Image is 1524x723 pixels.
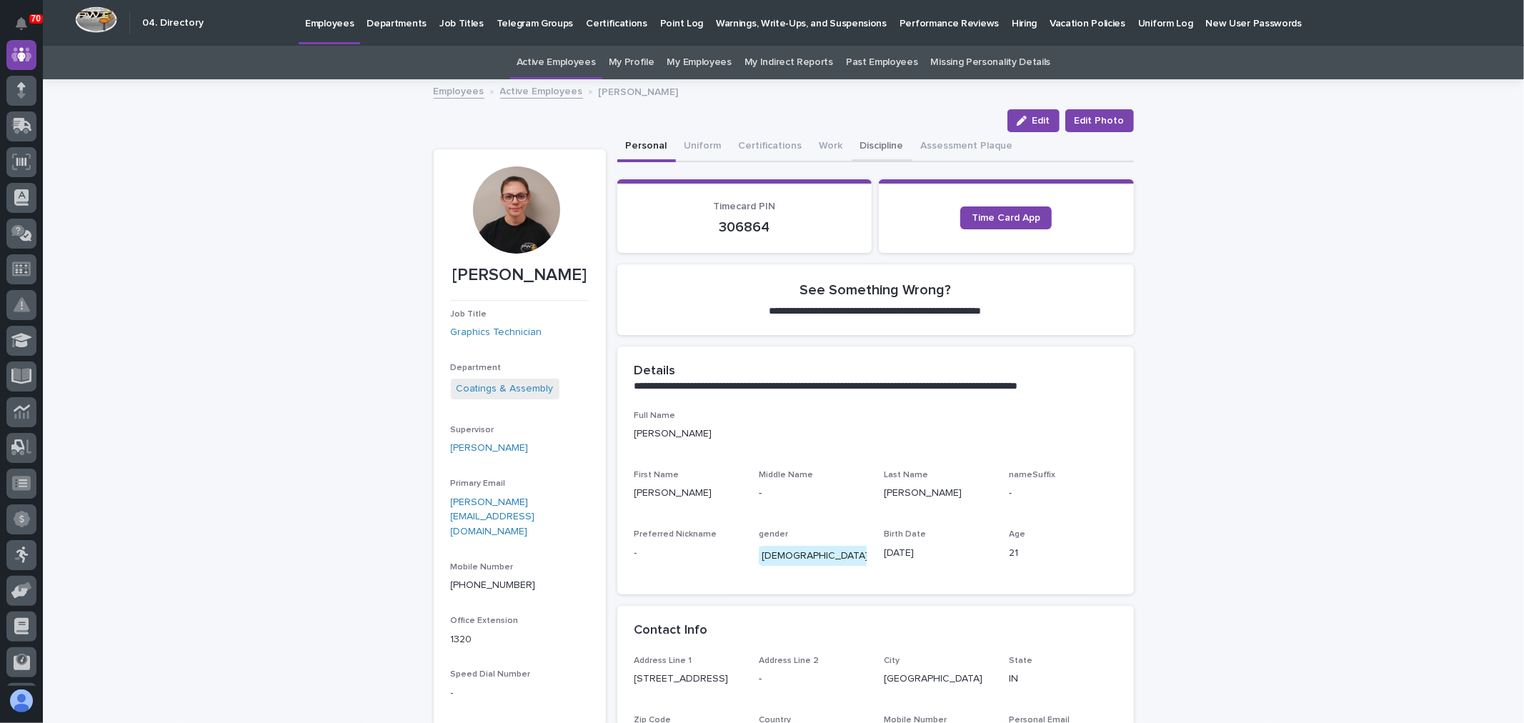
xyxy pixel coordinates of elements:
span: Last Name [884,471,928,479]
p: [GEOGRAPHIC_DATA] [884,672,992,687]
span: Birth Date [884,530,926,539]
p: 1320 [451,632,589,647]
span: Address Line 2 [759,657,819,665]
span: Department [451,364,502,372]
span: Job Title [451,310,487,319]
p: [STREET_ADDRESS] [634,672,742,687]
span: Edit Photo [1075,114,1125,128]
button: Uniform [676,132,730,162]
span: Middle Name [759,471,813,479]
p: [PERSON_NAME] [599,83,679,99]
span: Full Name [634,412,676,420]
span: Primary Email [451,479,506,488]
span: Timecard PIN [713,201,775,211]
p: [PERSON_NAME] [634,427,1117,442]
p: - [759,486,867,501]
span: gender [759,530,788,539]
a: Employees [434,82,484,99]
span: nameSuffix [1009,471,1055,479]
p: [PERSON_NAME] [884,486,992,501]
p: [DATE] [884,546,992,561]
a: [PERSON_NAME][EMAIL_ADDRESS][DOMAIN_NAME] [451,497,535,537]
a: Past Employees [846,46,918,79]
span: Supervisor [451,426,494,434]
p: - [759,672,867,687]
div: [DEMOGRAPHIC_DATA] [759,546,871,567]
p: 21 [1009,546,1117,561]
h2: See Something Wrong? [800,281,951,299]
button: Discipline [852,132,912,162]
a: My Profile [609,46,654,79]
a: Active Employees [517,46,596,79]
span: Office Extension [451,617,519,625]
span: Time Card App [972,213,1040,223]
h2: Contact Info [634,623,708,639]
p: [PERSON_NAME] [451,265,589,286]
h2: Details [634,364,676,379]
span: Speed Dial Number [451,670,531,679]
span: First Name [634,471,679,479]
span: State [1009,657,1032,665]
a: Active Employees [500,82,583,99]
a: Graphics Technician [451,325,542,340]
p: IN [1009,672,1117,687]
span: Age [1009,530,1025,539]
p: 70 [31,14,41,24]
button: Edit Photo [1065,109,1134,132]
span: Edit [1032,116,1050,126]
h2: 04. Directory [142,17,204,29]
p: 306864 [634,219,855,236]
img: Workspace Logo [75,6,117,33]
button: Edit [1007,109,1060,132]
button: Certifications [730,132,811,162]
button: users-avatar [6,686,36,716]
a: Missing Personality Details [931,46,1051,79]
button: Notifications [6,9,36,39]
button: Personal [617,132,676,162]
a: [PERSON_NAME] [451,441,529,456]
p: - [1009,486,1117,501]
a: My Employees [667,46,732,79]
button: Work [811,132,852,162]
a: Coatings & Assembly [457,382,554,397]
span: Address Line 1 [634,657,692,665]
span: City [884,657,900,665]
a: Time Card App [960,206,1052,229]
a: [PHONE_NUMBER] [451,580,536,590]
p: - [634,546,742,561]
p: - [451,686,589,701]
div: Notifications70 [18,17,36,40]
span: Mobile Number [451,563,514,572]
a: My Indirect Reports [744,46,833,79]
p: [PERSON_NAME] [634,486,742,501]
span: Preferred Nickname [634,530,717,539]
button: Assessment Plaque [912,132,1022,162]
